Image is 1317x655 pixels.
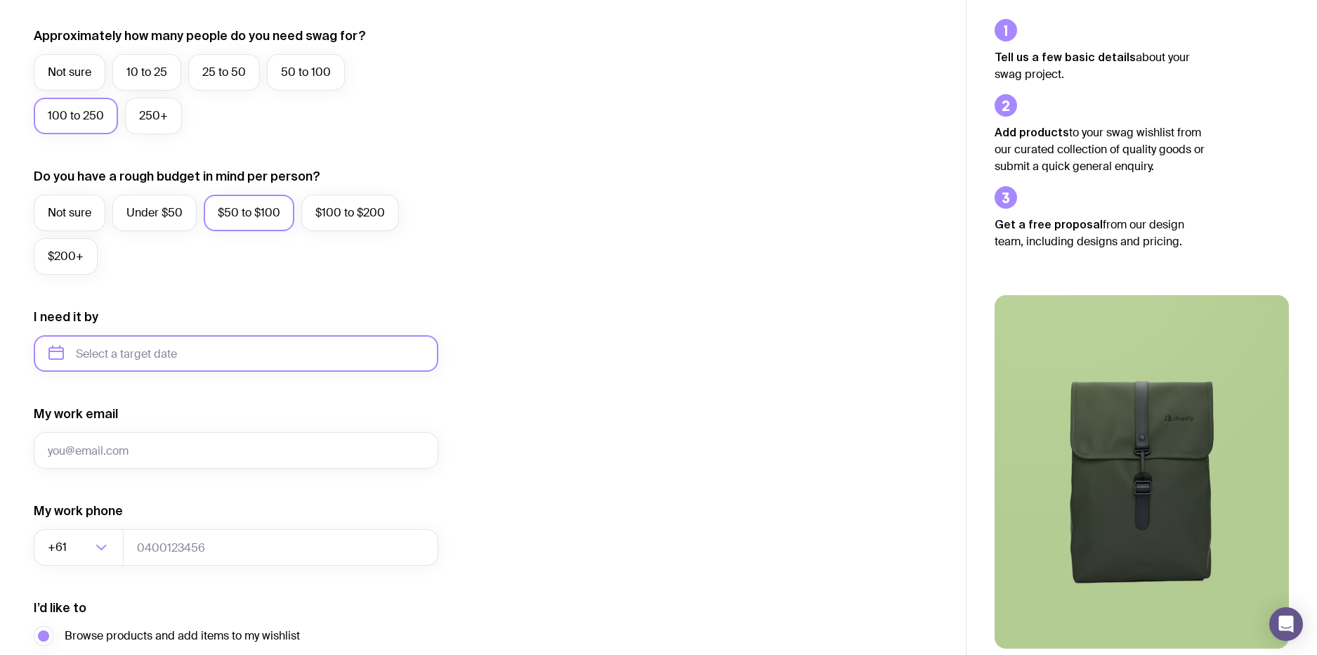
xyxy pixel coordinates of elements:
span: Browse products and add items to my wishlist [65,628,300,644]
label: Approximately how many people do you need swag for? [34,27,366,44]
input: Select a target date [34,335,438,372]
strong: Get a free proposal [995,218,1103,231]
p: about your swag project. [995,48,1205,83]
label: 10 to 25 [112,54,181,91]
input: Search for option [70,529,91,566]
label: My work phone [34,502,123,519]
label: 100 to 250 [34,98,118,134]
label: Under $50 [112,195,197,231]
input: you@email.com [34,432,438,469]
span: +61 [48,529,70,566]
label: Not sure [34,54,105,91]
label: $50 to $100 [204,195,294,231]
label: Do you have a rough budget in mind per person? [34,168,320,185]
div: Open Intercom Messenger [1269,607,1303,641]
div: Search for option [34,529,124,566]
label: 25 to 50 [188,54,260,91]
input: 0400123456 [123,529,438,566]
strong: Add products [995,126,1069,138]
label: $100 to $200 [301,195,399,231]
p: to your swag wishlist from our curated collection of quality goods or submit a quick general enqu... [995,124,1205,175]
p: from our design team, including designs and pricing. [995,216,1205,250]
label: I need it by [34,309,98,325]
label: 250+ [125,98,182,134]
label: 50 to 100 [267,54,345,91]
label: My work email [34,406,118,422]
label: I’d like to [34,599,86,616]
strong: Tell us a few basic details [995,51,1136,63]
label: Not sure [34,195,105,231]
label: $200+ [34,238,98,275]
